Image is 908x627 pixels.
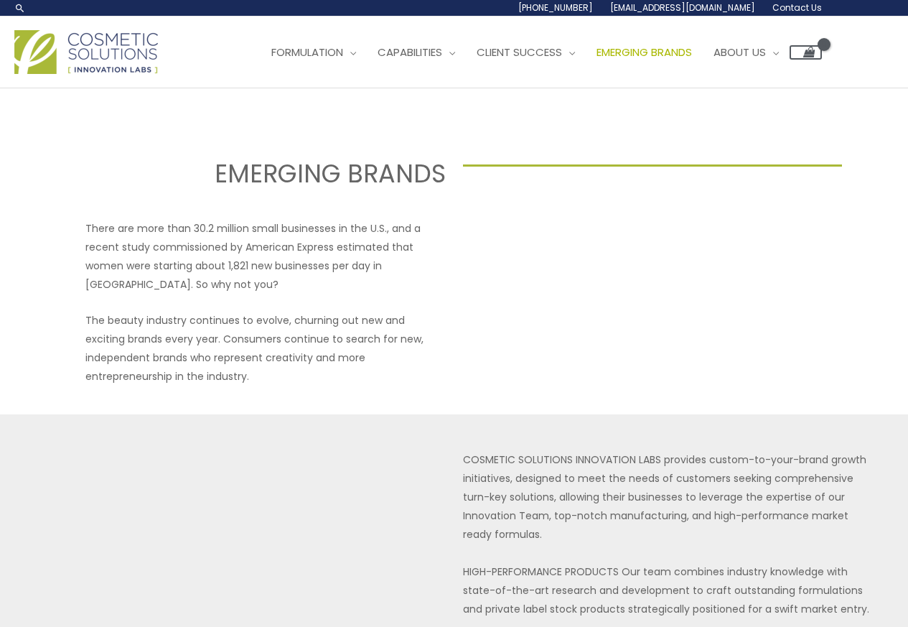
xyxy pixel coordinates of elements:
[703,31,790,74] a: About Us
[85,311,446,386] p: The beauty industry continues to evolve, churning out new and exciting brands every year. Consume...
[772,1,822,14] span: Contact Us
[250,31,822,74] nav: Site Navigation
[586,31,703,74] a: Emerging Brands
[610,1,755,14] span: [EMAIL_ADDRESS][DOMAIN_NAME]
[271,45,343,60] span: Formulation
[518,1,593,14] span: [PHONE_NUMBER]
[378,45,442,60] span: Capabilities
[466,31,586,74] a: Client Success
[14,30,158,74] img: Cosmetic Solutions Logo
[85,219,446,294] p: There are more than 30.2 million small businesses in the U.S., and a recent study commissioned by...
[477,45,562,60] span: Client Success
[713,45,766,60] span: About Us
[367,31,466,74] a: Capabilities
[596,45,692,60] span: Emerging Brands
[66,157,446,190] h2: EMERGING BRANDS
[790,45,822,60] a: View Shopping Cart, empty
[261,31,367,74] a: Formulation
[14,2,26,14] a: Search icon link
